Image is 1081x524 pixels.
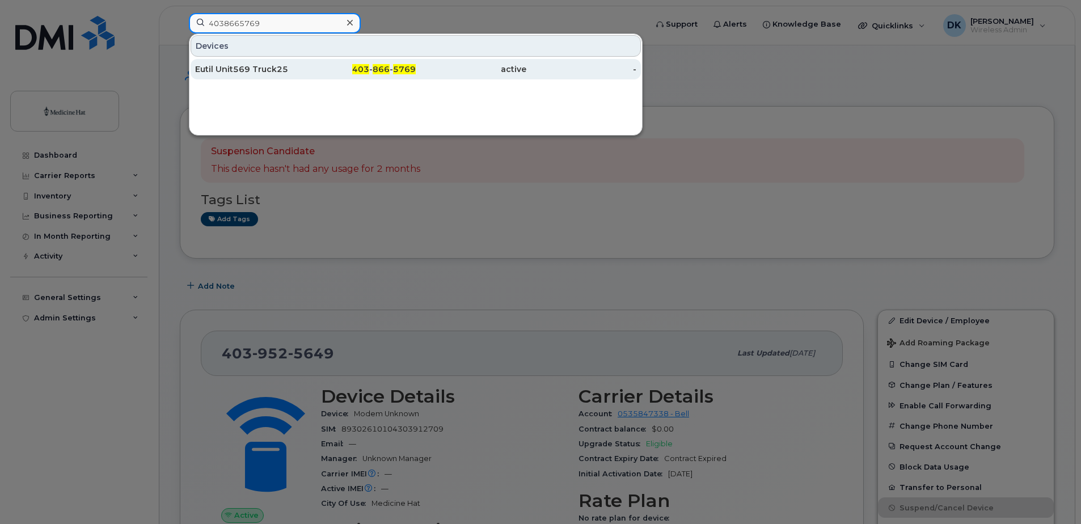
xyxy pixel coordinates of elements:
[526,64,637,75] div: -
[416,64,526,75] div: active
[352,64,369,74] span: 403
[195,64,306,75] div: Eutil Unit569 Truck25
[191,59,641,79] a: Eutil Unit569 Truck25403-866-5769active-
[191,35,641,57] div: Devices
[306,64,416,75] div: - -
[373,64,390,74] span: 866
[393,64,416,74] span: 5769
